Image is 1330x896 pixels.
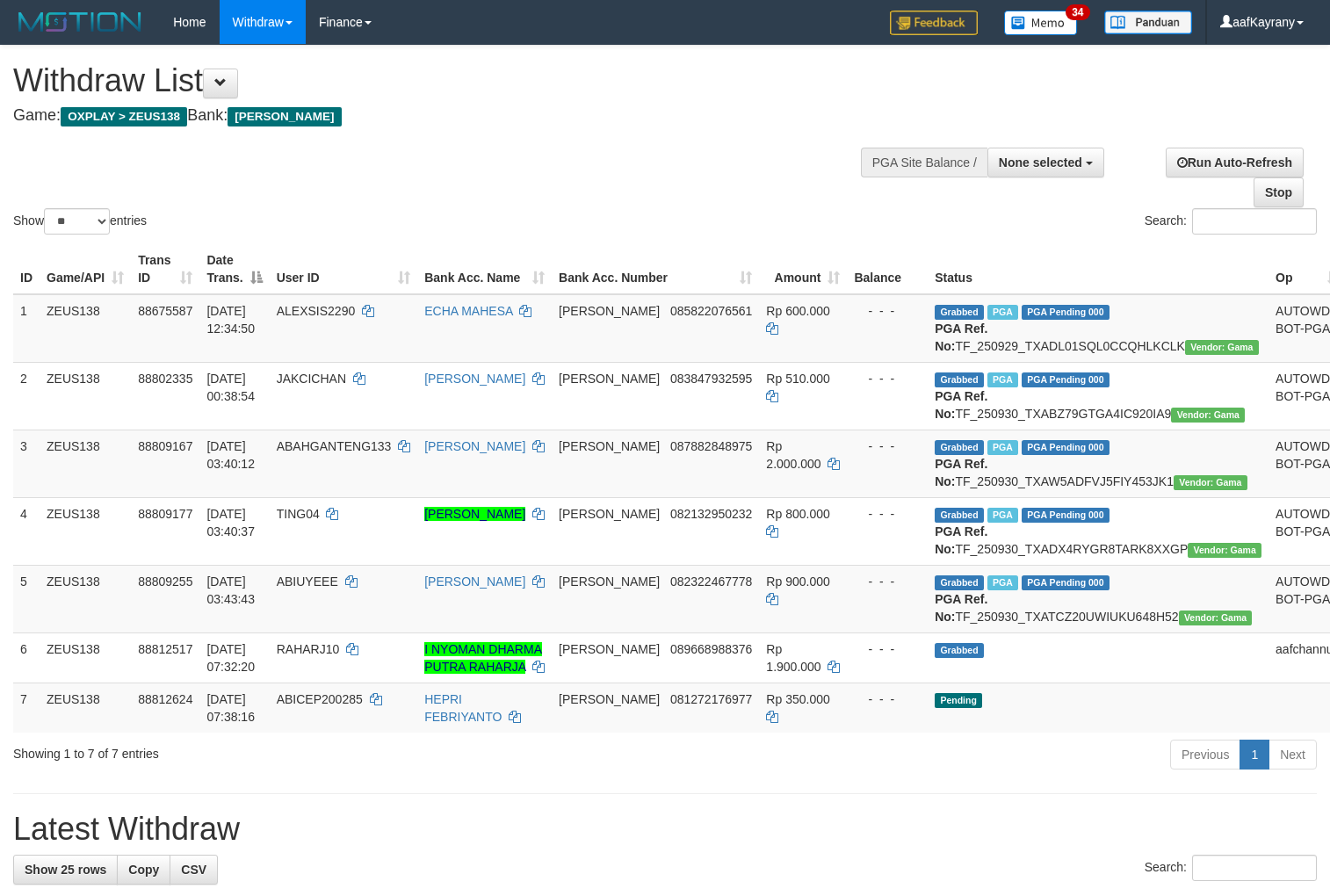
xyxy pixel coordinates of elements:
span: Copy 089668988376 to clipboard [670,642,752,656]
img: Button%20Memo.svg [1004,11,1078,35]
th: Game/API: activate to sort column ascending [40,244,131,294]
td: TF_250930_TXATCZ20UWIUKU648H52 [928,565,1269,632]
span: ABAHGANTENG133 [277,439,392,453]
span: Copy 085822076561 to clipboard [670,304,752,318]
span: Rp 2.000.000 [766,439,820,471]
span: PGA Pending [1022,305,1110,320]
td: ZEUS138 [40,683,131,733]
span: Pending [935,693,982,708]
span: 88809255 [138,574,192,589]
td: TF_250929_TXADL01SQL0CCQHLKCLK [928,294,1269,363]
span: Grabbed [935,372,984,387]
a: Stop [1254,177,1304,207]
button: None selected [987,148,1104,177]
span: [PERSON_NAME] [559,304,660,318]
div: - - - [854,370,921,387]
a: Show 25 rows [13,855,118,885]
span: Marked by aaftanly [987,440,1018,455]
a: HEPRI FEBRIYANTO [424,692,502,724]
span: Marked by aafsreyleap [987,372,1018,387]
span: 88812624 [138,692,192,706]
td: 4 [13,497,40,565]
span: OXPLAY > ZEUS138 [61,107,187,126]
div: - - - [854,690,921,708]
span: Vendor URL: https://trx31.1velocity.biz [1179,611,1253,625]
b: PGA Ref. No: [935,457,987,488]
td: ZEUS138 [40,294,131,363]
span: [DATE] 00:38:54 [206,372,255,403]
h1: Latest Withdraw [13,812,1317,847]
a: [PERSON_NAME] [424,574,525,589]
span: Grabbed [935,440,984,455]
label: Show entries [13,208,147,235]
span: [DATE] 12:34:50 [206,304,255,336]
span: Rp 510.000 [766,372,829,386]
span: [PERSON_NAME] [559,574,660,589]
span: [DATE] 07:32:20 [206,642,255,674]
span: JAKCICHAN [277,372,346,386]
input: Search: [1192,855,1317,881]
th: User ID: activate to sort column ascending [270,244,418,294]
th: Balance [847,244,928,294]
label: Search: [1145,208,1317,235]
span: 88809167 [138,439,192,453]
input: Search: [1192,208,1317,235]
label: Search: [1145,855,1317,881]
span: [DATE] 03:40:37 [206,507,255,538]
span: 88802335 [138,372,192,386]
span: PGA Pending [1022,372,1110,387]
a: I NYOMAN DHARMA PUTRA RAHARJA [424,642,542,674]
td: ZEUS138 [40,430,131,497]
a: [PERSON_NAME] [424,439,525,453]
span: Grabbed [935,508,984,523]
td: ZEUS138 [40,632,131,683]
a: Previous [1170,740,1240,770]
span: Rp 900.000 [766,574,829,589]
span: Rp 600.000 [766,304,829,318]
span: RAHARJ10 [277,642,340,656]
div: - - - [854,437,921,455]
span: Vendor URL: https://trx31.1velocity.biz [1174,475,1247,490]
span: [PERSON_NAME] [228,107,341,126]
span: Vendor URL: https://trx31.1velocity.biz [1171,408,1245,423]
span: 88809177 [138,507,192,521]
span: [PERSON_NAME] [559,642,660,656]
span: Copy 082322467778 to clipboard [670,574,752,589]
span: PGA Pending [1022,575,1110,590]
span: Grabbed [935,643,984,658]
td: ZEUS138 [40,497,131,565]
span: [PERSON_NAME] [559,692,660,706]
div: PGA Site Balance / [861,148,987,177]
a: [PERSON_NAME] [424,507,525,521]
td: 6 [13,632,40,683]
span: ABICEP200285 [277,692,363,706]
h1: Withdraw List [13,63,869,98]
h4: Game: Bank: [13,107,869,125]
span: ALEXSIS2290 [277,304,356,318]
td: 2 [13,362,40,430]
div: Showing 1 to 7 of 7 entries [13,738,541,762]
a: ECHA MAHESA [424,304,512,318]
span: CSV [181,863,206,877]
span: 88812517 [138,642,192,656]
div: - - - [854,573,921,590]
td: 1 [13,294,40,363]
img: panduan.png [1104,11,1192,34]
span: Rp 800.000 [766,507,829,521]
a: CSV [170,855,218,885]
span: 34 [1066,4,1089,20]
span: [DATE] 03:40:12 [206,439,255,471]
b: PGA Ref. No: [935,389,987,421]
span: PGA Pending [1022,508,1110,523]
div: - - - [854,640,921,658]
span: [DATE] 07:38:16 [206,692,255,724]
td: ZEUS138 [40,362,131,430]
td: TF_250930_TXABZ79GTGA4IC920IA9 [928,362,1269,430]
span: [PERSON_NAME] [559,507,660,521]
span: None selected [999,155,1082,170]
img: Feedback.jpg [890,11,978,35]
th: Bank Acc. Number: activate to sort column ascending [552,244,759,294]
span: [PERSON_NAME] [559,439,660,453]
b: PGA Ref. No: [935,592,987,624]
a: Copy [117,855,170,885]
